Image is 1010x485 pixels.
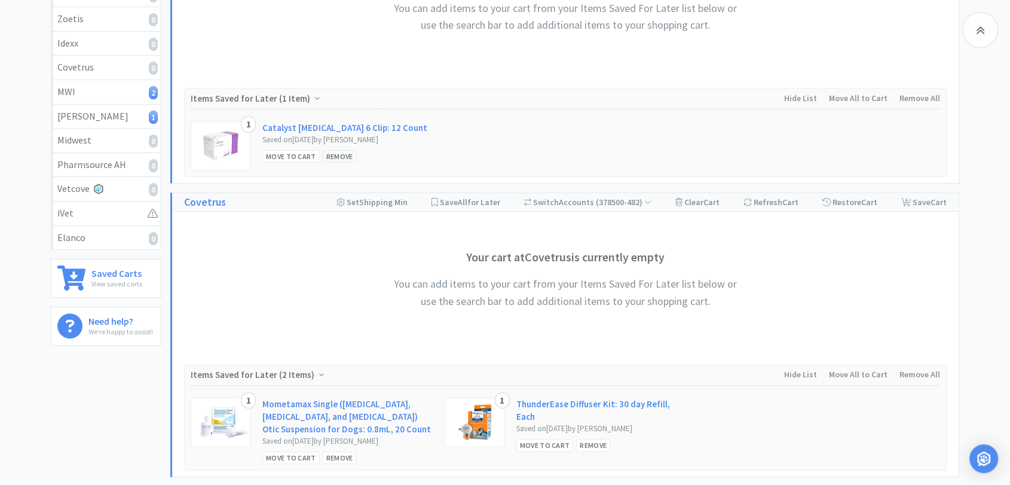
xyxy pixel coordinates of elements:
h4: You can add items to your cart from your Items Saved For Later list below or use the search bar t... [386,276,745,310]
a: Pharmsource AH0 [51,153,161,178]
div: Saved on [DATE] by [PERSON_NAME] [516,423,687,435]
i: 1 [149,111,158,124]
a: iVet [51,202,161,226]
span: Remove All [899,369,940,380]
p: View saved carts [91,278,142,289]
a: MWI2 [51,80,161,105]
div: Refresh [743,193,798,211]
div: Restore [822,193,877,211]
a: Midwest0 [51,129,161,153]
div: Move to Cart [262,150,320,163]
span: Move All to Cart [829,93,887,103]
div: 1 [495,392,510,409]
a: Idexx0 [51,32,161,56]
i: 0 [149,159,158,172]
i: 0 [149,62,158,75]
div: iVet [57,206,155,221]
a: Zoetis0 [51,7,161,32]
div: Accounts [524,193,652,211]
span: Cart [931,197,947,208]
i: 2 [149,86,158,99]
a: Mometamax Single ([MEDICAL_DATA], [MEDICAL_DATA], and [MEDICAL_DATA]) Otic Suspension for Dogs: 0... [262,398,433,435]
i: 0 [149,135,158,148]
h3: Your cart at Covetrus is currently empty [386,248,745,267]
i: 0 [149,183,158,196]
img: 1fe5eed79aad43609c9f2396d65e22c6_505279.png [457,404,492,440]
div: Save [901,193,947,211]
span: Save for Later [440,197,500,208]
span: Set [347,197,359,208]
div: Remove [576,439,610,452]
a: Saved CartsView saved carts [51,259,161,298]
a: Elanco0 [51,226,161,250]
a: Covetrus0 [51,56,161,80]
a: [PERSON_NAME]1 [51,105,161,129]
span: Remove All [899,93,940,103]
span: ( 378500-482 ) [594,197,651,208]
span: Hide List [784,93,817,103]
div: 1 [241,392,256,409]
span: Cart [703,197,720,208]
img: 0ece40a9b27849f28992ccf1621e745a_175066.png [203,128,238,164]
div: [PERSON_NAME] [57,109,155,124]
img: 0356baedf8074f03983395aba287eb73_802180.png [197,404,250,440]
span: Cart [861,197,877,208]
div: Saved on [DATE] by [PERSON_NAME] [262,435,433,448]
div: Elanco [57,230,155,246]
p: We're happy to assist! [88,326,153,337]
div: Open Intercom Messenger [969,444,998,473]
div: Zoetis [57,11,155,27]
span: Items Saved for Later ( ) [191,93,313,104]
div: Move to Cart [516,439,574,452]
a: ThunderEase Diffuser Kit: 30 day Refill, Each [516,398,687,423]
div: MWI [57,84,155,100]
i: 0 [149,13,158,26]
a: Covetrus [184,194,226,211]
div: 1 [241,116,256,133]
span: Items Saved for Later ( ) [191,369,317,380]
i: 0 [149,232,158,245]
div: Idexx [57,36,155,51]
span: All [458,197,467,208]
div: Midwest [57,133,155,148]
div: Covetrus [57,60,155,75]
div: Remove [323,150,357,163]
a: Vetcove0 [51,177,161,202]
span: Switch [533,197,559,208]
h6: Need help? [88,313,153,326]
a: Catalyst [MEDICAL_DATA] 6 Clip: 12 Count [262,121,427,134]
span: Hide List [784,369,817,380]
div: Remove [323,452,357,464]
div: Shipping Min [336,193,408,211]
span: Move All to Cart [829,369,887,380]
div: Pharmsource AH [57,157,155,173]
div: Saved on [DATE] by [PERSON_NAME] [262,134,433,147]
h6: Saved Carts [91,266,142,278]
span: Cart [782,197,798,208]
div: Move to Cart [262,452,320,464]
span: 2 Items [282,369,311,380]
div: Clear [675,193,720,211]
i: 0 [149,38,158,51]
span: 1 Item [282,93,307,104]
div: Vetcove [57,181,155,197]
